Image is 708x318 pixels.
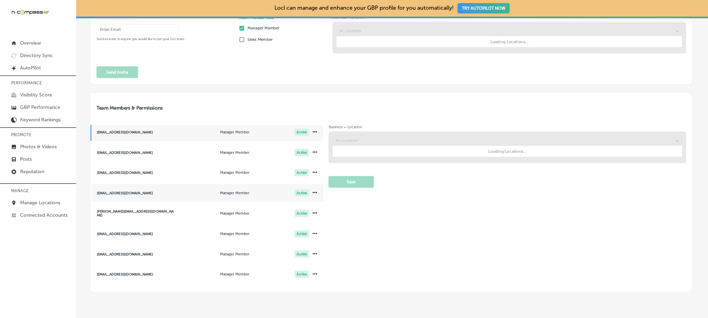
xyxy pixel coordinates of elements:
[20,40,41,46] p: Overview
[97,37,234,41] span: Send an invite to anyone you would like to join your Locl team.
[294,272,309,277] p: Active
[20,169,44,175] p: Reputation
[329,176,374,188] button: Save
[20,65,41,71] p: AutoPilot
[90,164,324,181] span: hyeylie@gmail.com
[97,130,175,134] div: [EMAIL_ADDRESS][DOMAIN_NAME]
[457,3,510,13] button: TRY AUTOPILOT NOW
[97,232,175,236] div: [EMAIL_ADDRESS][DOMAIN_NAME]
[90,99,686,117] h3: Team Members & Permissions
[97,66,138,78] button: Send Invite
[247,26,279,30] label: Manager
[97,150,175,154] div: [EMAIL_ADDRESS][DOMAIN_NAME]
[90,144,324,161] span: markc@n-compass.biz
[97,25,180,35] input: Enter Email
[97,252,175,256] div: [EMAIL_ADDRESS][DOMAIN_NAME]
[90,225,324,243] span: dagumalyzza@gmail.com
[20,200,60,206] p: Manage Locations
[20,92,52,98] p: Visibility Score
[220,150,249,155] p: Manager Member
[11,9,49,16] img: 660ab0bf-5cc7-4cb8-ba1c-48b5ae0f18e60NCTV_CLogo_TV_Black_-500x88.png
[20,117,61,123] p: Keyword Rankings
[329,125,686,130] span: Business + Location
[97,191,175,195] div: [EMAIL_ADDRESS][DOMAIN_NAME]
[294,130,309,135] p: Active
[220,191,249,195] p: Manager Member
[20,144,57,150] p: Photos & Videos
[220,170,249,175] p: Manager Member
[97,209,175,217] div: [PERSON_NAME][EMAIL_ADDRESS][DOMAIN_NAME]
[20,156,32,162] p: Posts
[220,232,249,236] p: Manager Member
[97,171,175,175] div: [EMAIL_ADDRESS][DOMAIN_NAME]
[90,184,324,202] span: garciazeli25@gmail.com
[90,265,324,283] span: maryclairenrabosa@gmail.com
[90,245,324,263] span: harlenej@n-compass.biz
[220,130,249,134] p: Manager Member
[97,272,175,276] div: [EMAIL_ADDRESS][DOMAIN_NAME]
[294,190,309,196] p: Active
[90,123,324,141] span: cindyd@n-compass.biz
[247,37,273,42] label: Sales
[90,204,324,223] span: miaa@n-compass.biz
[294,251,309,257] p: Active
[294,211,309,216] p: Active
[220,272,249,277] p: Manager Member
[220,211,249,216] p: Manager Member
[294,231,309,237] p: Active
[294,170,309,176] p: Active
[294,150,309,155] p: Active
[20,53,53,58] p: Directory Sync
[20,212,67,218] p: Connected Accounts
[20,104,60,110] p: GBP Performance
[220,252,249,256] p: Manager Member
